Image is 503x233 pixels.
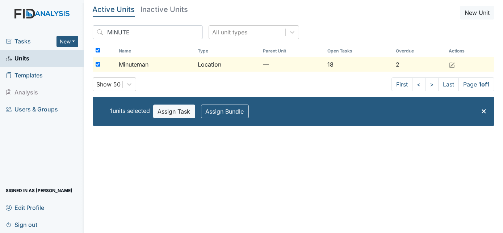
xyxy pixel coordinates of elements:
[6,219,37,230] span: Sign out
[6,37,56,46] a: Tasks
[110,107,150,114] span: 1 units selected
[6,104,58,115] span: Users & Groups
[260,57,324,72] td: —
[195,57,260,72] td: Location
[213,28,248,37] div: All unit types
[141,6,188,13] h5: Inactive Units
[425,77,439,91] a: >
[6,202,44,213] span: Edit Profile
[412,77,426,91] a: <
[438,77,459,91] a: Last
[446,45,482,57] th: Actions
[260,45,324,57] th: Toggle SortBy
[6,185,72,196] span: Signed in as [PERSON_NAME]
[391,77,494,91] nav: task-pagination
[96,48,100,52] input: Toggle All Rows Selected
[116,45,195,57] th: Toggle SortBy
[393,57,446,72] td: 2
[449,60,455,69] a: Edit
[6,53,29,64] span: Units
[391,77,412,91] a: First
[195,45,260,57] th: Toggle SortBy
[56,36,78,47] button: New
[119,60,148,69] span: Minuteman
[201,105,249,118] button: Assign Bundle
[460,6,494,20] button: New Unit
[481,105,487,116] span: ×
[393,45,446,57] th: Toggle SortBy
[93,25,203,39] input: Search...
[153,105,195,118] button: Assign Task
[93,6,135,13] h5: Active Units
[97,80,121,89] div: Show 50
[324,57,393,72] td: 18
[458,77,494,91] span: Page
[479,81,490,88] strong: 1 of 1
[6,70,43,81] span: Templates
[324,45,393,57] th: Toggle SortBy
